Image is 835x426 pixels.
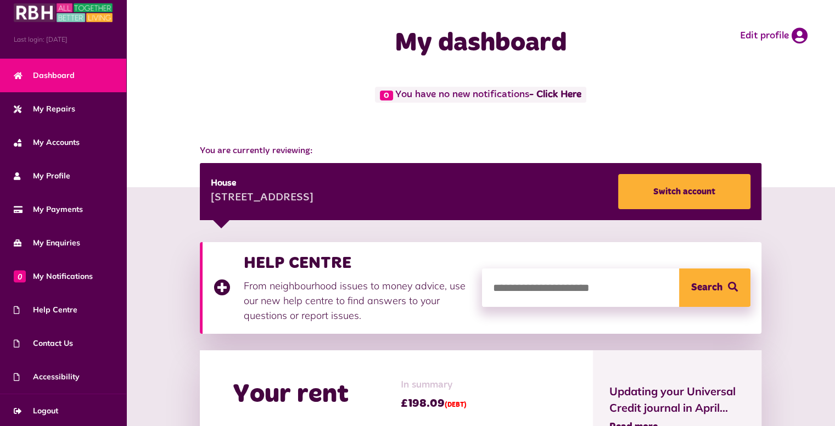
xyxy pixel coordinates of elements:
[14,271,93,282] span: My Notifications
[529,90,581,100] a: - Click Here
[14,103,75,115] span: My Repairs
[401,378,467,393] span: In summary
[445,402,467,408] span: (DEBT)
[244,278,471,323] p: From neighbourhood issues to money advice, use our new help centre to find answers to your questi...
[14,170,70,182] span: My Profile
[380,91,393,100] span: 0
[244,253,471,273] h3: HELP CENTRE
[14,204,83,215] span: My Payments
[211,177,313,190] div: House
[14,304,77,316] span: Help Centre
[14,270,26,282] span: 0
[14,70,75,81] span: Dashboard
[679,268,750,307] button: Search
[401,395,467,412] span: £198.09
[14,137,80,148] span: My Accounts
[618,174,750,209] a: Switch account
[609,383,745,416] span: Updating your Universal Credit journal in April...
[14,338,73,349] span: Contact Us
[740,27,808,44] a: Edit profile
[14,371,80,383] span: Accessibility
[211,190,313,206] div: [STREET_ADDRESS]
[14,2,113,24] img: MyRBH
[375,87,586,103] span: You have no new notifications
[315,27,647,59] h1: My dashboard
[14,405,58,417] span: Logout
[14,237,80,249] span: My Enquiries
[233,379,349,411] h2: Your rent
[14,35,113,44] span: Last login: [DATE]
[691,268,722,307] span: Search
[200,144,761,158] span: You are currently reviewing:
